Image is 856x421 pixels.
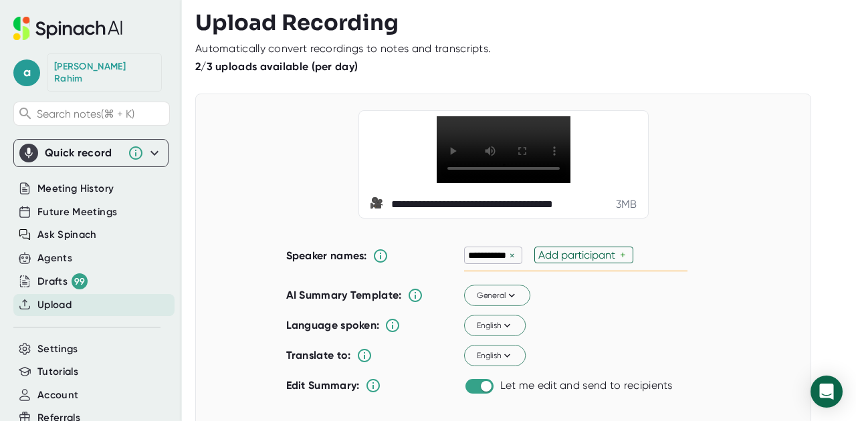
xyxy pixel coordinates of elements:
div: Quick record [19,140,163,166]
button: English [464,315,526,337]
button: Ask Spinach [37,227,97,243]
button: Agents [37,251,72,266]
span: English [476,349,513,362]
div: × [506,249,518,262]
button: Tutorials [37,364,78,380]
div: Add participant [538,249,620,261]
div: Let me edit and send to recipients [500,379,673,392]
button: Future Meetings [37,204,117,220]
div: Automatically convert recordings to notes and transcripts. [195,42,491,55]
b: Speaker names: [286,249,367,262]
button: Drafts 99 [37,273,88,289]
b: 2/3 uploads available (per day) [195,60,358,73]
div: 99 [72,273,88,289]
h3: Upload Recording [195,10,843,35]
div: Quick record [45,146,121,160]
button: Account [37,388,78,403]
span: Search notes (⌘ + K) [37,108,166,120]
span: a [13,59,40,86]
span: video [370,196,386,213]
span: English [476,319,513,331]
div: + [620,249,629,261]
b: Language spoken: [286,319,380,331]
b: AI Summary Template: [286,289,402,302]
button: General [464,285,530,307]
button: English [464,345,526,367]
div: Drafts [37,273,88,289]
div: 3 MB [616,198,637,211]
button: Settings [37,341,78,357]
span: General [476,289,518,301]
b: Edit Summary: [286,379,360,392]
button: Upload [37,297,72,313]
div: Open Intercom Messenger [811,376,843,408]
div: Abdul Rahim [54,61,154,84]
button: Meeting History [37,181,114,196]
b: Translate to: [286,349,351,362]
